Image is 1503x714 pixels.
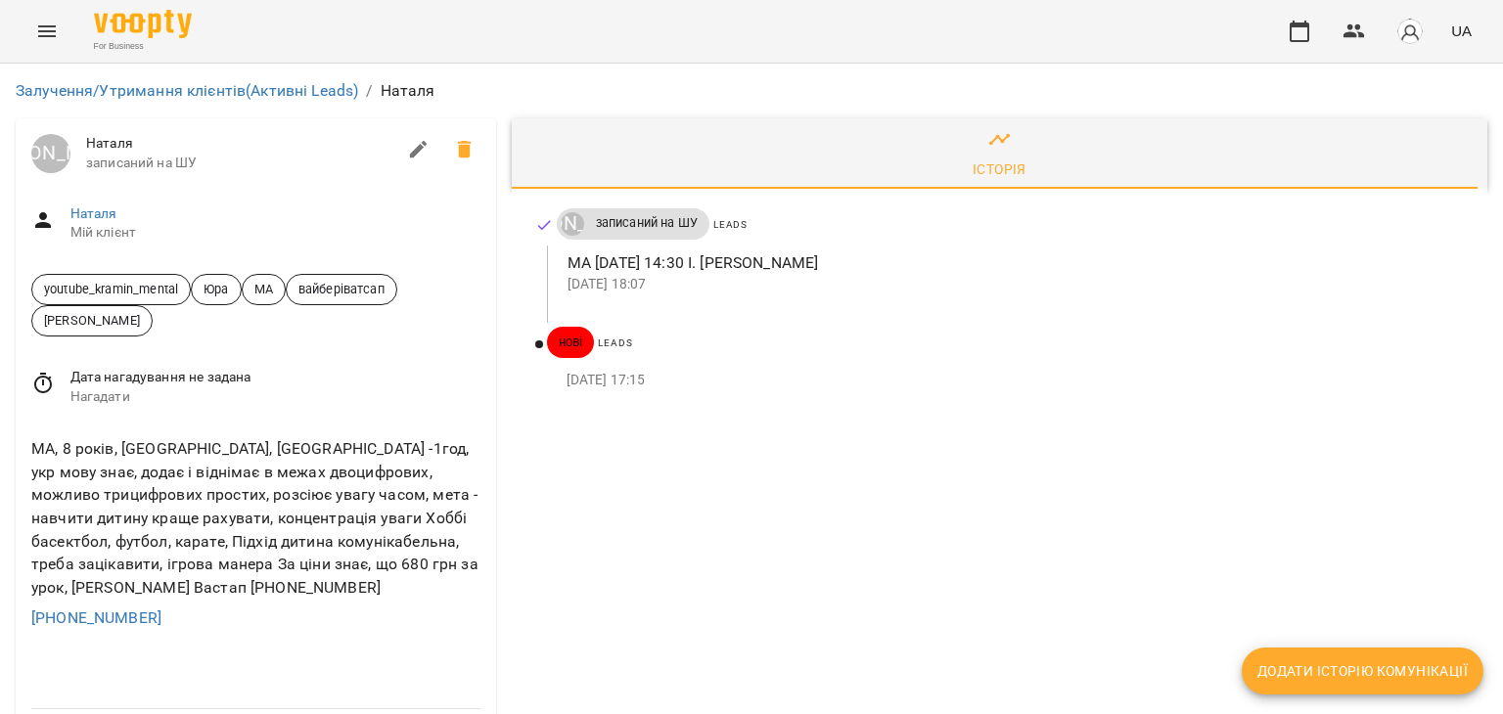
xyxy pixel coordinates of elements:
span: Додати історію комунікації [1257,659,1468,683]
p: Наталя [381,79,435,103]
span: записаний на ШУ [584,214,709,232]
button: Menu [23,8,70,55]
span: Юра [192,280,240,298]
button: Додати історію комунікації [1242,647,1483,694]
a: [PERSON_NAME] [557,212,584,236]
img: Voopty Logo [94,10,192,38]
div: Юрій Тимочко [31,134,70,173]
p: МА [DATE] 14:30 І. [PERSON_NAME] [568,251,1456,275]
span: Мій клієнт [70,223,480,243]
div: Історія [973,157,1026,181]
p: [DATE] 17:15 [567,371,1456,390]
li: / [366,79,372,103]
a: [PERSON_NAME] [31,134,70,173]
img: avatar_s.png [1396,18,1424,45]
span: Нагадати [70,387,480,407]
nav: breadcrumb [16,79,1487,103]
span: [PERSON_NAME] [32,311,152,330]
a: [PHONE_NUMBER] [31,608,161,627]
span: вайберіватсап [287,280,396,298]
span: UA [1451,21,1472,41]
span: Дата нагадування не задана [70,368,480,387]
button: UA [1443,13,1480,49]
div: МА, 8 років, [GEOGRAPHIC_DATA], [GEOGRAPHIC_DATA] -1год, укр мову знає, додає і віднімає в межах ... [27,433,484,602]
a: Наталя [70,205,117,221]
span: МА [243,280,285,298]
span: For Business [94,40,192,53]
span: записаний на ШУ [86,154,395,173]
p: [DATE] 18:07 [568,275,1456,294]
span: нові [547,334,595,351]
div: Юрій Тимочко [561,212,584,236]
span: Leads [598,337,632,348]
span: Leads [713,219,748,230]
span: Наталя [86,134,395,154]
span: youtube_kramin_mental [32,280,190,298]
a: Залучення/Утримання клієнтів(Активні Leads) [16,81,358,100]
